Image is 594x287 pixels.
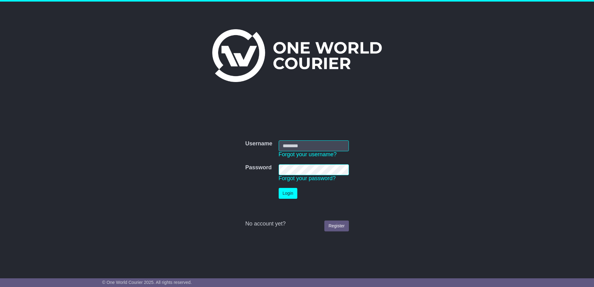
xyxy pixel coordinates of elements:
img: One World [212,29,382,82]
span: © One World Courier 2025. All rights reserved. [102,280,192,285]
a: Forgot your username? [279,151,337,157]
button: Login [279,188,297,199]
a: Register [324,221,349,231]
label: Password [245,164,272,171]
label: Username [245,140,272,147]
div: No account yet? [245,221,349,227]
a: Forgot your password? [279,175,336,181]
